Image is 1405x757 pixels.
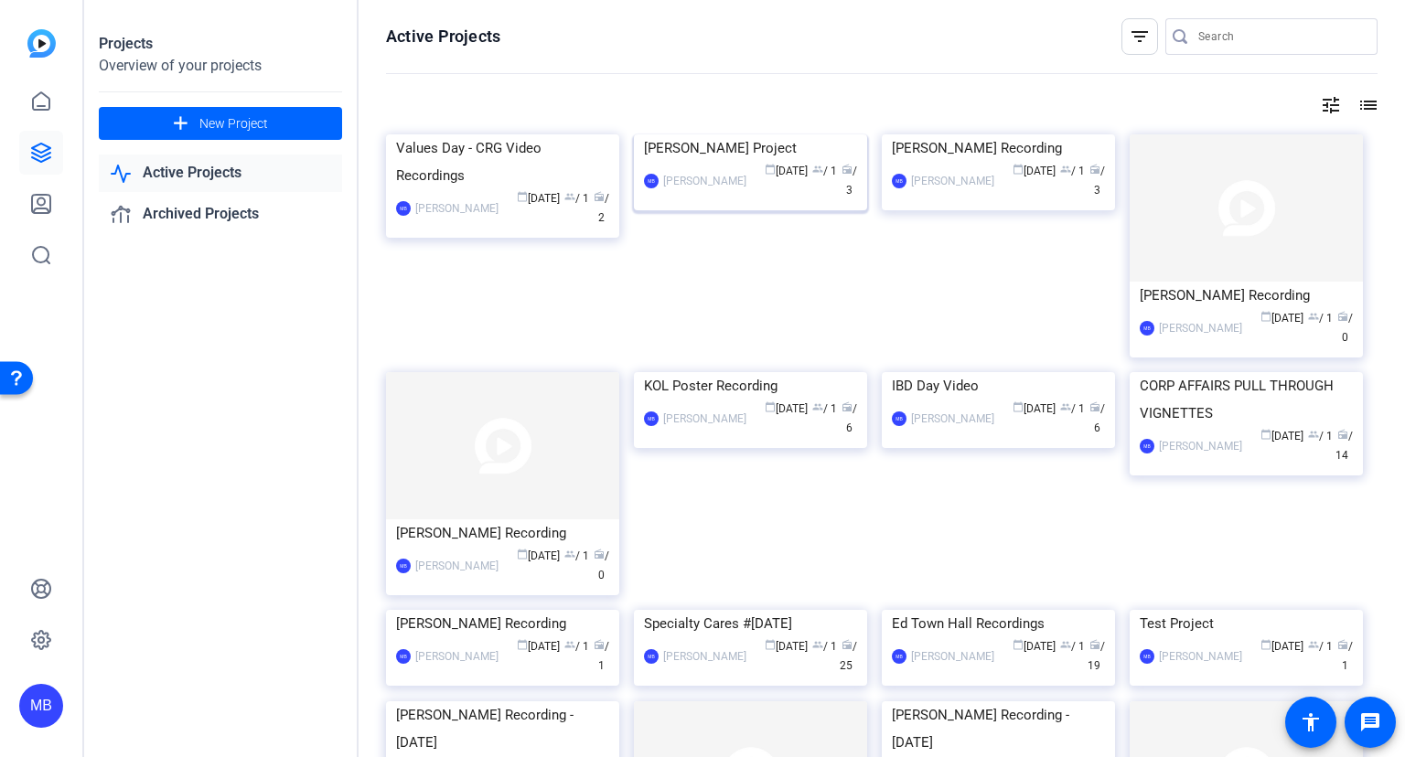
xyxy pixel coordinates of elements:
h1: Active Projects [386,26,500,48]
span: / 25 [840,640,857,672]
div: [PERSON_NAME] [663,172,746,190]
span: radio [1089,164,1100,175]
div: MB [892,411,906,426]
div: [PERSON_NAME] [911,172,994,190]
span: calendar_today [517,549,528,560]
span: [DATE] [1260,640,1303,653]
mat-icon: list [1356,94,1378,116]
span: radio [1337,429,1348,440]
span: calendar_today [765,401,776,412]
span: [DATE] [1013,640,1056,653]
span: group [564,639,575,650]
span: / 0 [1337,312,1353,344]
span: radio [594,191,605,202]
span: / 1 [1060,640,1085,653]
span: / 14 [1335,430,1353,462]
span: / 1 [812,402,837,415]
span: / 1 [812,165,837,177]
span: calendar_today [1013,401,1024,412]
span: / 1 [1060,165,1085,177]
span: / 19 [1088,640,1105,672]
span: / 6 [842,402,857,434]
a: Archived Projects [99,196,342,233]
div: MB [1140,649,1154,664]
mat-icon: accessibility [1300,711,1322,733]
div: MB [1140,321,1154,336]
span: / 2 [594,192,609,224]
div: MB [892,649,906,664]
div: [PERSON_NAME] Recording - [DATE] [892,701,1105,756]
span: calendar_today [1260,429,1271,440]
span: calendar_today [517,639,528,650]
div: IBD Day Video [892,372,1105,400]
div: MB [644,649,659,664]
div: KOL Poster Recording [644,372,857,400]
div: [PERSON_NAME] Recording - [DATE] [396,701,609,756]
span: / 1 [564,192,589,205]
span: [DATE] [517,549,560,562]
span: calendar_today [765,164,776,175]
span: [DATE] [1260,430,1303,442]
span: calendar_today [1260,311,1271,322]
div: Values Day - CRG Video Recordings [396,134,609,189]
div: [PERSON_NAME] [415,199,499,218]
span: [DATE] [517,192,560,205]
span: calendar_today [1260,639,1271,650]
div: [PERSON_NAME] [911,647,994,666]
span: group [1060,639,1071,650]
span: radio [842,401,853,412]
div: [PERSON_NAME] [911,410,994,428]
span: group [812,639,823,650]
span: [DATE] [765,640,808,653]
span: radio [842,164,853,175]
span: / 1 [1308,312,1333,325]
div: [PERSON_NAME] [415,557,499,575]
div: CORP AFFAIRS PULL THROUGH VIGNETTES [1140,372,1353,427]
div: [PERSON_NAME] [663,647,746,666]
span: / 1 [1308,640,1333,653]
span: radio [1337,311,1348,322]
span: / 3 [842,165,857,197]
span: group [564,549,575,560]
input: Search [1198,26,1363,48]
span: radio [594,549,605,560]
span: [DATE] [1013,165,1056,177]
span: / 1 [812,640,837,653]
div: Overview of your projects [99,55,342,77]
div: MB [644,174,659,188]
div: MB [19,684,63,728]
div: [PERSON_NAME] [663,410,746,428]
span: radio [1089,639,1100,650]
span: radio [1089,401,1100,412]
div: MB [396,559,411,573]
mat-icon: message [1359,711,1381,733]
span: group [1308,639,1319,650]
span: / 3 [1089,165,1105,197]
span: / 6 [1089,402,1105,434]
mat-icon: tune [1320,94,1342,116]
span: [DATE] [765,165,808,177]
mat-icon: add [169,112,192,135]
div: MB [892,174,906,188]
div: [PERSON_NAME] [415,647,499,666]
span: group [812,164,823,175]
div: [PERSON_NAME] Recording [892,134,1105,162]
button: New Project [99,107,342,140]
span: / 1 [1060,402,1085,415]
span: / 1 [594,640,609,672]
div: [PERSON_NAME] Recording [1140,282,1353,309]
div: [PERSON_NAME] [1159,437,1242,455]
span: [DATE] [1260,312,1303,325]
span: radio [1337,639,1348,650]
div: Specialty Cares #[DATE] [644,610,857,637]
mat-icon: filter_list [1129,26,1151,48]
div: MB [1140,439,1154,453]
span: [DATE] [1013,402,1056,415]
a: Active Projects [99,155,342,192]
span: / 1 [564,640,589,653]
span: New Project [199,114,268,133]
div: [PERSON_NAME] [1159,319,1242,337]
span: group [1060,401,1071,412]
span: calendar_today [517,191,528,202]
span: [DATE] [765,402,808,415]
